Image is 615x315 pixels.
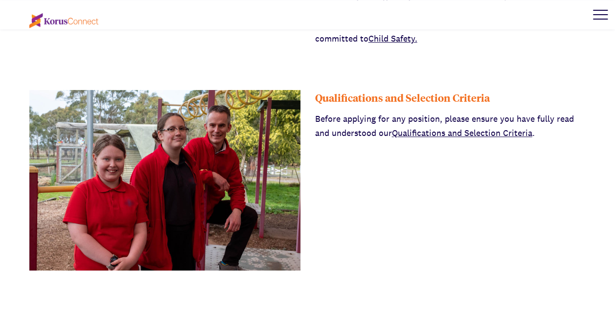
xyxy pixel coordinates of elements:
[315,90,586,105] div: Qualifications and Selection Criteria
[368,33,417,44] a: Child Safety.
[29,13,98,28] img: korus-connect%2Fc5177985-88d5-491d-9cd7-4a1febad1357_logo.svg
[392,127,532,138] a: Qualifications and Selection Criteria
[29,90,300,270] img: 9b3fdab3-26a6-4a53-9313-dc52a8d8d19f_DSCF1455+-web.jpg
[315,112,586,140] p: Before applying for any position, please ensure you have fully read and understood our .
